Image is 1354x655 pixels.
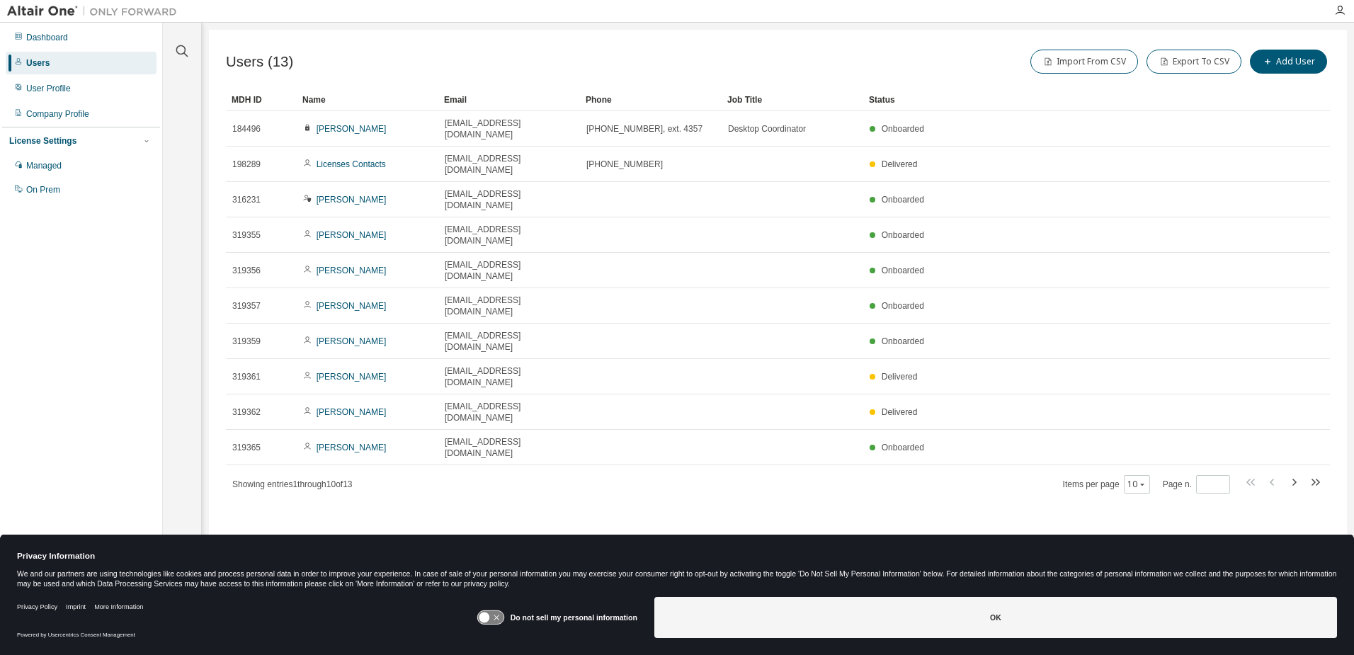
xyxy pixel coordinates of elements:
[317,336,387,346] a: [PERSON_NAME]
[317,124,387,134] a: [PERSON_NAME]
[317,266,387,275] a: [PERSON_NAME]
[26,83,71,94] div: User Profile
[232,479,353,489] span: Showing entries 1 through 10 of 13
[728,123,806,135] span: Desktop Coordinator
[586,89,716,111] div: Phone
[232,336,261,347] span: 319359
[26,184,60,195] div: On Prem
[445,153,574,176] span: [EMAIL_ADDRESS][DOMAIN_NAME]
[226,54,293,70] span: Users (13)
[727,89,858,111] div: Job Title
[232,194,261,205] span: 316231
[882,230,924,240] span: Onboarded
[1030,50,1138,74] button: Import From CSV
[882,372,918,382] span: Delivered
[317,407,387,417] a: [PERSON_NAME]
[882,336,924,346] span: Onboarded
[317,159,386,169] a: Licenses Contacts
[232,371,261,382] span: 319361
[445,118,574,140] span: [EMAIL_ADDRESS][DOMAIN_NAME]
[445,259,574,282] span: [EMAIL_ADDRESS][DOMAIN_NAME]
[882,195,924,205] span: Onboarded
[7,4,184,18] img: Altair One
[302,89,433,111] div: Name
[586,123,702,135] span: [PHONE_NUMBER], ext. 4357
[444,89,574,111] div: Email
[232,89,291,111] div: MDH ID
[1063,475,1150,494] span: Items per page
[445,224,574,246] span: [EMAIL_ADDRESS][DOMAIN_NAME]
[9,135,76,147] div: License Settings
[1163,475,1230,494] span: Page n.
[26,57,50,69] div: Users
[232,442,261,453] span: 319365
[882,266,924,275] span: Onboarded
[232,123,261,135] span: 184496
[882,443,924,452] span: Onboarded
[869,89,1256,111] div: Status
[232,406,261,418] span: 319362
[232,229,261,241] span: 319355
[586,159,663,170] span: [PHONE_NUMBER]
[26,32,68,43] div: Dashboard
[445,330,574,353] span: [EMAIL_ADDRESS][DOMAIN_NAME]
[1250,50,1327,74] button: Add User
[445,401,574,423] span: [EMAIL_ADDRESS][DOMAIN_NAME]
[1127,479,1147,490] button: 10
[882,407,918,417] span: Delivered
[317,443,387,452] a: [PERSON_NAME]
[445,436,574,459] span: [EMAIL_ADDRESS][DOMAIN_NAME]
[232,159,261,170] span: 198289
[445,365,574,388] span: [EMAIL_ADDRESS][DOMAIN_NAME]
[882,124,924,134] span: Onboarded
[317,230,387,240] a: [PERSON_NAME]
[26,108,89,120] div: Company Profile
[317,195,387,205] a: [PERSON_NAME]
[317,372,387,382] a: [PERSON_NAME]
[26,160,62,171] div: Managed
[882,159,918,169] span: Delivered
[445,295,574,317] span: [EMAIL_ADDRESS][DOMAIN_NAME]
[317,301,387,311] a: [PERSON_NAME]
[882,301,924,311] span: Onboarded
[232,300,261,312] span: 319357
[445,188,574,211] span: [EMAIL_ADDRESS][DOMAIN_NAME]
[1147,50,1241,74] button: Export To CSV
[232,265,261,276] span: 319356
